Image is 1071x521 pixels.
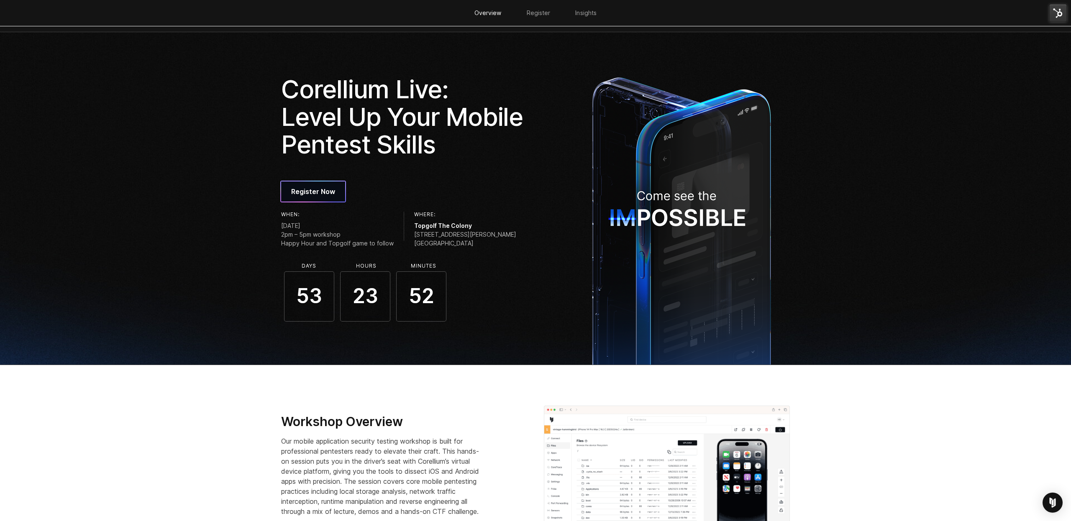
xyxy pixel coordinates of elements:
[396,271,446,322] span: 52
[281,212,394,217] h6: When:
[284,263,334,269] li: Days
[588,72,775,365] img: ImpossibleDevice_1x
[414,212,516,217] h6: Where:
[281,221,394,230] span: [DATE]
[341,263,391,269] li: Hours
[281,181,345,202] a: Register Now
[281,230,394,248] span: 2pm – 5pm workshop Happy Hour and Topgolf game to follow
[1049,4,1067,22] img: HubSpot Tools Menu Toggle
[281,414,486,430] h3: Workshop Overview
[414,230,516,248] span: [STREET_ADDRESS][PERSON_NAME] [GEOGRAPHIC_DATA]
[281,75,530,158] h1: Corellium Live: Level Up Your Mobile Pentest Skills
[284,271,334,322] span: 53
[340,271,390,322] span: 23
[398,263,448,269] li: Minutes
[1043,493,1063,513] div: Open Intercom Messenger
[414,221,516,230] span: Topgolf The Colony
[281,436,486,516] p: Our mobile application security testing workshop is built for professional pentesters ready to el...
[291,186,335,197] span: Register Now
